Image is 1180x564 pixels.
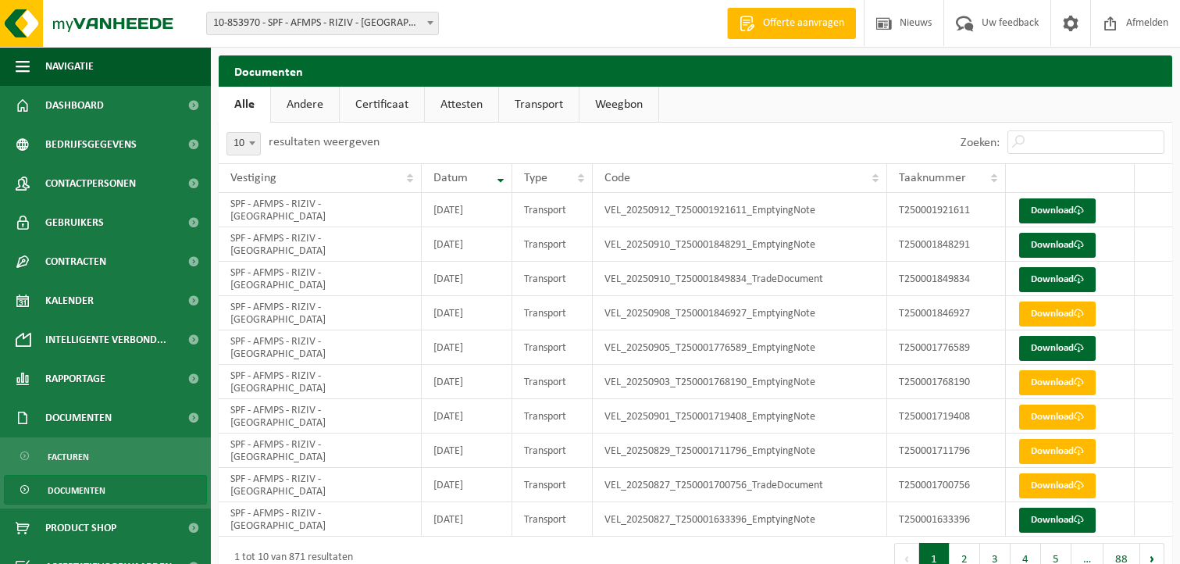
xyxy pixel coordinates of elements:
[759,16,848,31] span: Offerte aanvragen
[887,227,1006,262] td: T250001848291
[593,468,887,502] td: VEL_20250827_T250001700756_TradeDocument
[887,330,1006,365] td: T250001776589
[961,137,1000,149] label: Zoeken:
[227,133,260,155] span: 10
[219,502,422,537] td: SPF - AFMPS - RIZIV - [GEOGRAPHIC_DATA]
[433,172,468,184] span: Datum
[219,365,422,399] td: SPF - AFMPS - RIZIV - [GEOGRAPHIC_DATA]
[271,87,339,123] a: Andere
[422,262,512,296] td: [DATE]
[422,296,512,330] td: [DATE]
[45,86,104,125] span: Dashboard
[48,442,89,472] span: Facturen
[593,502,887,537] td: VEL_20250827_T250001633396_EmptyingNote
[1019,336,1096,361] a: Download
[887,262,1006,296] td: T250001849834
[593,227,887,262] td: VEL_20250910_T250001848291_EmptyingNote
[45,398,112,437] span: Documenten
[512,262,593,296] td: Transport
[593,330,887,365] td: VEL_20250905_T250001776589_EmptyingNote
[422,365,512,399] td: [DATE]
[4,441,207,471] a: Facturen
[604,172,630,184] span: Code
[899,172,966,184] span: Taaknummer
[512,434,593,468] td: Transport
[512,330,593,365] td: Transport
[422,434,512,468] td: [DATE]
[219,296,422,330] td: SPF - AFMPS - RIZIV - [GEOGRAPHIC_DATA]
[422,330,512,365] td: [DATE]
[1019,370,1096,395] a: Download
[219,262,422,296] td: SPF - AFMPS - RIZIV - [GEOGRAPHIC_DATA]
[512,468,593,502] td: Transport
[512,399,593,434] td: Transport
[887,365,1006,399] td: T250001768190
[45,509,116,548] span: Product Shop
[48,476,105,505] span: Documenten
[887,193,1006,227] td: T250001921611
[422,502,512,537] td: [DATE]
[45,203,104,242] span: Gebruikers
[219,193,422,227] td: SPF - AFMPS - RIZIV - [GEOGRAPHIC_DATA]
[340,87,424,123] a: Certificaat
[45,281,94,320] span: Kalender
[219,434,422,468] td: SPF - AFMPS - RIZIV - [GEOGRAPHIC_DATA]
[45,320,166,359] span: Intelligente verbond...
[45,125,137,164] span: Bedrijfsgegevens
[1019,302,1096,327] a: Download
[45,242,106,281] span: Contracten
[593,365,887,399] td: VEL_20250903_T250001768190_EmptyingNote
[1019,233,1096,258] a: Download
[207,12,438,34] span: 10-853970 - SPF - AFMPS - RIZIV - BRUXELLES
[512,296,593,330] td: Transport
[219,399,422,434] td: SPF - AFMPS - RIZIV - [GEOGRAPHIC_DATA]
[1019,405,1096,430] a: Download
[1019,267,1096,292] a: Download
[219,87,270,123] a: Alle
[226,132,261,155] span: 10
[45,164,136,203] span: Contactpersonen
[887,434,1006,468] td: T250001711796
[593,262,887,296] td: VEL_20250910_T250001849834_TradeDocument
[230,172,276,184] span: Vestiging
[593,296,887,330] td: VEL_20250908_T250001846927_EmptyingNote
[45,359,105,398] span: Rapportage
[1019,473,1096,498] a: Download
[422,468,512,502] td: [DATE]
[422,193,512,227] td: [DATE]
[1019,508,1096,533] a: Download
[499,87,579,123] a: Transport
[219,330,422,365] td: SPF - AFMPS - RIZIV - [GEOGRAPHIC_DATA]
[219,55,1172,86] h2: Documenten
[887,502,1006,537] td: T250001633396
[593,399,887,434] td: VEL_20250901_T250001719408_EmptyingNote
[269,136,380,148] label: resultaten weergeven
[219,227,422,262] td: SPF - AFMPS - RIZIV - [GEOGRAPHIC_DATA]
[579,87,658,123] a: Weegbon
[1019,198,1096,223] a: Download
[4,475,207,505] a: Documenten
[219,468,422,502] td: SPF - AFMPS - RIZIV - [GEOGRAPHIC_DATA]
[512,193,593,227] td: Transport
[1019,439,1096,464] a: Download
[425,87,498,123] a: Attesten
[727,8,856,39] a: Offerte aanvragen
[45,47,94,86] span: Navigatie
[887,468,1006,502] td: T250001700756
[512,502,593,537] td: Transport
[593,434,887,468] td: VEL_20250829_T250001711796_EmptyingNote
[887,296,1006,330] td: T250001846927
[512,227,593,262] td: Transport
[887,399,1006,434] td: T250001719408
[524,172,547,184] span: Type
[206,12,439,35] span: 10-853970 - SPF - AFMPS - RIZIV - BRUXELLES
[422,399,512,434] td: [DATE]
[422,227,512,262] td: [DATE]
[512,365,593,399] td: Transport
[593,193,887,227] td: VEL_20250912_T250001921611_EmptyingNote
